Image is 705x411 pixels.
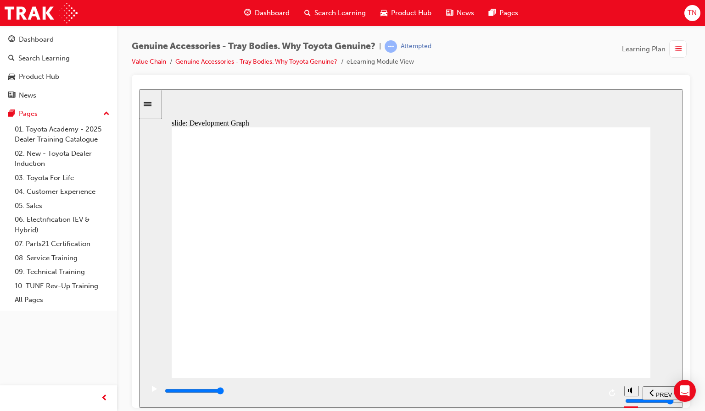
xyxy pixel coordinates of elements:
a: guage-iconDashboard [237,4,297,22]
span: Genuine Accessories - Tray Bodies. Why Toyota Genuine? [132,41,375,52]
span: Dashboard [255,8,290,18]
span: car-icon [380,7,387,19]
a: 09. Technical Training [11,265,113,279]
button: Pages [4,105,113,122]
div: Search Learning [18,53,70,64]
a: Dashboard [4,31,113,48]
a: search-iconSearch Learning [297,4,373,22]
span: news-icon [446,7,453,19]
div: Open Intercom Messenger [674,380,696,402]
a: news-iconNews [439,4,481,22]
button: DashboardSearch LearningProduct HubNews [4,29,113,105]
span: guage-icon [8,36,15,44]
div: playback controls [5,289,481,318]
a: 04. Customer Experience [11,185,113,199]
span: search-icon [304,7,311,19]
span: Pages [499,8,518,18]
input: slide progress [26,298,85,305]
span: Product Hub [391,8,431,18]
div: Attempted [401,42,431,51]
span: pages-icon [489,7,496,19]
a: All Pages [11,293,113,307]
span: prev-icon [101,393,108,404]
span: | [379,41,381,52]
button: volume [485,296,500,307]
a: 03. Toyota For Life [11,171,113,185]
a: 07. Parts21 Certification [11,237,113,251]
span: car-icon [8,73,15,81]
div: Dashboard [19,34,54,45]
a: Search Learning [4,50,113,67]
a: 01. Toyota Academy - 2025 Dealer Training Catalogue [11,122,113,147]
a: News [4,87,113,104]
a: 10. TUNE Rev-Up Training [11,279,113,293]
span: News [457,8,474,18]
a: 02. New - Toyota Dealer Induction [11,147,113,171]
input: volume [486,308,545,315]
li: eLearning Module View [347,57,414,67]
a: 06. Electrification (EV & Hybrid) [11,213,113,237]
a: Genuine Accessories - Tray Bodies. Why Toyota Genuine? [175,58,337,66]
a: 08. Service Training [11,251,113,265]
div: Product Hub [19,71,59,82]
button: replay [467,297,481,311]
button: TN [684,5,700,21]
div: Pages [19,109,38,119]
span: up-icon [103,108,110,120]
button: Learning Plan [622,40,690,58]
span: learningRecordVerb_ATTEMPT-icon [385,40,397,53]
span: PREV [516,302,533,309]
nav: slide navigation [504,289,540,318]
span: news-icon [8,92,15,100]
span: search-icon [8,55,15,63]
span: Search Learning [314,8,366,18]
span: guage-icon [244,7,251,19]
a: pages-iconPages [481,4,526,22]
span: pages-icon [8,110,15,118]
div: misc controls [485,289,499,318]
span: Learning Plan [622,44,666,55]
button: play/pause [5,296,20,312]
img: Trak [5,3,78,23]
a: Value Chain [132,58,166,66]
div: News [19,90,36,101]
a: Product Hub [4,68,113,85]
a: 05. Sales [11,199,113,213]
a: car-iconProduct Hub [373,4,439,22]
button: previous [504,297,540,311]
span: TN [688,8,697,18]
span: list-icon [675,44,682,55]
